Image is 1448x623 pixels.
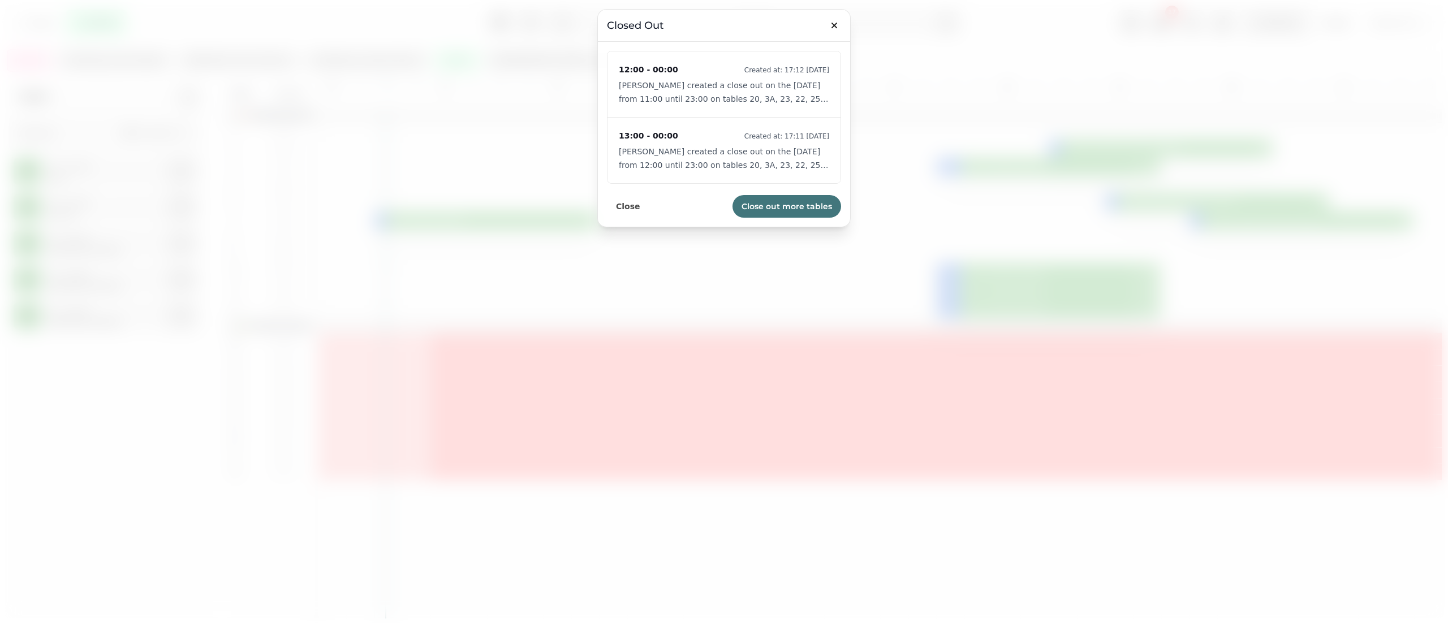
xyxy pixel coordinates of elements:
[619,63,678,76] p: 12:00 - 00:00
[744,132,829,141] p: Created at: 17:11 [DATE]
[619,145,829,172] p: [PERSON_NAME] created a close out on the [DATE] from 12:00 until 23:00 on tables 20, 3A, 23, 22, ...
[616,202,640,210] span: Close
[619,129,678,142] p: 13:00 - 00:00
[607,19,841,32] h3: Closed out
[732,195,841,218] button: Close out more tables
[744,66,829,75] p: Created at: 17:12 [DATE]
[607,195,649,218] button: Close
[619,79,829,106] p: [PERSON_NAME] created a close out on the [DATE] from 11:00 until 23:00 on tables 20, 3A, 23, 22, ...
[742,202,832,210] span: Close out more tables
